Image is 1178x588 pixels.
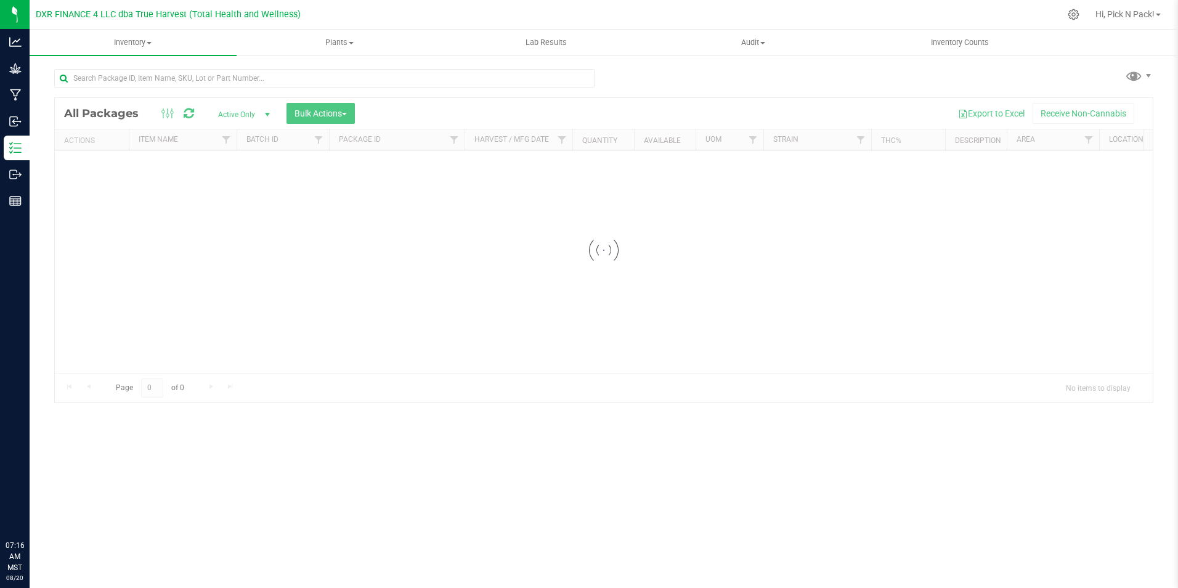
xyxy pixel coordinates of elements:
inline-svg: Reports [9,195,22,207]
p: 07:16 AM MST [6,540,24,573]
inline-svg: Outbound [9,168,22,181]
span: Inventory [30,37,237,48]
input: Search Package ID, Item Name, SKU, Lot or Part Number... [54,69,595,88]
inline-svg: Manufacturing [9,89,22,101]
a: Inventory Counts [856,30,1063,55]
span: Audit [651,37,856,48]
a: Plants [237,30,444,55]
inline-svg: Grow [9,62,22,75]
a: Inventory [30,30,237,55]
p: 08/20 [6,573,24,582]
a: Audit [650,30,857,55]
div: Manage settings [1066,9,1081,20]
span: DXR FINANCE 4 LLC dba True Harvest (Total Health and Wellness) [36,9,301,20]
span: Inventory Counts [914,37,1005,48]
inline-svg: Analytics [9,36,22,48]
inline-svg: Inbound [9,115,22,128]
a: Lab Results [443,30,650,55]
span: Plants [237,37,443,48]
inline-svg: Inventory [9,142,22,154]
span: Hi, Pick N Pack! [1095,9,1155,19]
span: Lab Results [509,37,583,48]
